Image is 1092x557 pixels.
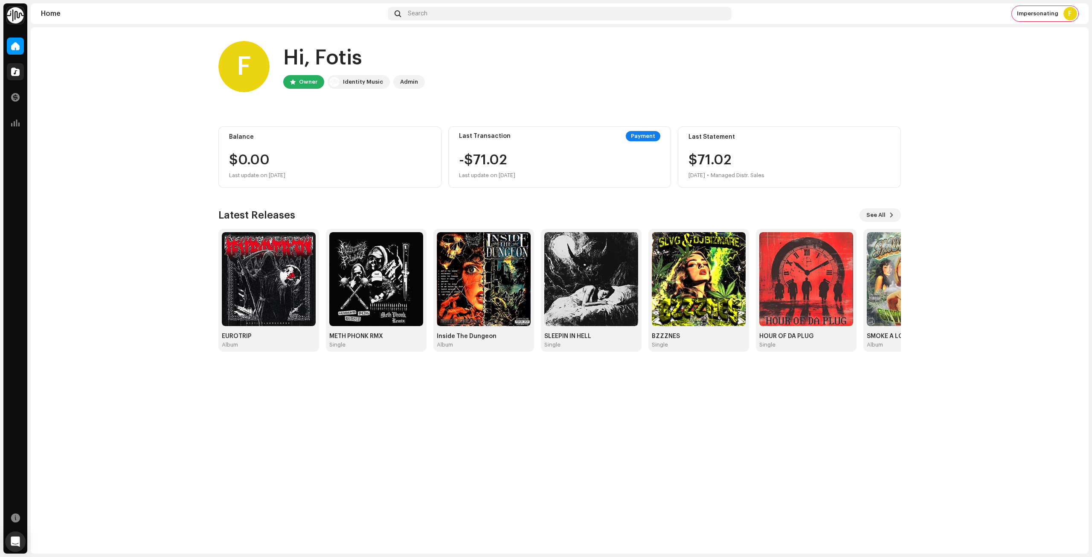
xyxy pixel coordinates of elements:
div: Last Transaction [459,133,511,140]
div: Admin [400,77,418,87]
div: Managed Distr. Sales [711,170,764,181]
div: EUROTRIP [222,333,316,340]
div: F [1063,7,1077,20]
img: e899b4b8-5dab-4260-b4b9-cfc841d1ced7 [652,232,746,326]
div: HOUR OF DA PLUG [759,333,853,340]
div: Last update on [DATE] [459,170,515,181]
div: Open Intercom Messenger [5,531,26,552]
div: Album [867,341,883,348]
div: Album [222,341,238,348]
div: Single [329,341,346,348]
div: Single [544,341,561,348]
div: Identity Music [343,77,383,87]
div: Inside The Dungeon [437,333,531,340]
img: 8e62c138-219a-470a-9ebf-ee032c7ff9bd [867,232,961,326]
button: See All [860,208,901,222]
span: Search [408,10,427,17]
div: Single [652,341,668,348]
img: 0f74c21f-6d1c-4dbc-9196-dbddad53419e [329,77,340,87]
img: c295eb62-244f-4be9-9fe7-e9c1f9f11ee7 [222,232,316,326]
div: BZZZNES [652,333,746,340]
h3: Latest Releases [218,208,295,222]
div: METH PHONK RMX [329,333,423,340]
div: [DATE] [688,170,705,181]
div: Last update on [DATE] [229,170,431,181]
re-o-card-value: Last Statement [678,126,901,188]
div: Payment [626,131,660,141]
div: SLEEPIN IN HELL [544,333,638,340]
span: Impersonating [1017,10,1058,17]
div: F [218,41,270,92]
div: Home [41,10,384,17]
img: 0c3e4461-8d65-4bdb-b738-a5e287740dc0 [544,232,638,326]
div: Owner [299,77,317,87]
div: Single [759,341,775,348]
div: Last Statement [688,134,890,140]
span: See All [866,207,886,224]
div: Balance [229,134,431,140]
div: Hi, Fotis [283,44,425,72]
re-o-card-value: Balance [218,126,441,188]
div: SMOKE A LOT IV [867,333,961,340]
img: 5ac9026a-e109-4938-b018-470d1a4a1c89 [329,232,423,326]
div: Album [437,341,453,348]
img: 0f74c21f-6d1c-4dbc-9196-dbddad53419e [7,7,24,24]
img: cfc9ae2e-efc7-40c4-9103-73dc592b3517 [437,232,531,326]
img: 1c861559-931d-4983-9e04-87e974e5944e [759,232,853,326]
div: • [707,170,709,181]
